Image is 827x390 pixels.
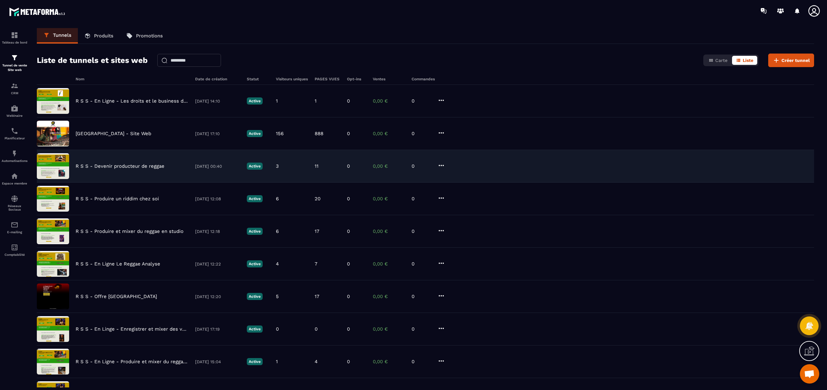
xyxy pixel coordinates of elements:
[276,294,279,299] p: 5
[11,150,18,157] img: automations
[94,33,113,39] p: Produits
[743,58,753,63] span: Liste
[276,196,279,202] p: 6
[412,359,431,365] p: 0
[247,293,263,300] p: Active
[715,58,728,63] span: Carte
[2,77,27,100] a: formationformationCRM
[315,77,340,81] h6: PAGES VUES
[195,359,240,364] p: [DATE] 15:04
[37,88,69,114] img: image
[276,359,278,365] p: 1
[247,77,269,81] h6: Statut
[2,122,27,145] a: schedulerschedulerPlanificateur
[11,221,18,229] img: email
[2,41,27,44] p: Tableau de bord
[247,195,263,202] p: Active
[11,244,18,251] img: accountant
[373,261,405,267] p: 0,00 €
[37,186,69,212] img: image
[76,359,189,365] p: R S S - En Ligne - Produire et mixer du reggae en studio
[195,77,240,81] h6: Date de création
[412,131,431,136] p: 0
[37,54,148,67] h2: Liste de tunnels et sites web
[2,114,27,117] p: Webinaire
[2,167,27,190] a: automationsautomationsEspace membre
[247,325,263,333] p: Active
[76,131,151,136] p: [GEOGRAPHIC_DATA] - Site Web
[768,54,814,67] button: Créer tunnel
[276,131,284,136] p: 156
[2,239,27,261] a: accountantaccountantComptabilité
[37,349,69,375] img: image
[373,77,405,81] h6: Ventes
[11,31,18,39] img: formation
[195,229,240,234] p: [DATE] 12:18
[347,98,350,104] p: 0
[76,261,160,267] p: R S S - En Ligne Le Reggae Analyse
[347,359,350,365] p: 0
[2,91,27,95] p: CRM
[53,32,71,38] p: Tunnels
[315,131,323,136] p: 888
[76,294,157,299] p: R S S - Offre [GEOGRAPHIC_DATA]
[412,326,431,332] p: 0
[373,228,405,234] p: 0,00 €
[247,358,263,365] p: Active
[2,253,27,256] p: Comptabilité
[347,131,350,136] p: 0
[705,56,731,65] button: Carte
[78,28,120,44] a: Produits
[276,98,278,104] p: 1
[247,130,263,137] p: Active
[276,163,279,169] p: 3
[373,131,405,136] p: 0,00 €
[76,98,189,104] p: R S S - En Ligne - Les droits et le business de la musique
[37,218,69,244] img: image
[76,163,164,169] p: R S S - Devenir producteur de reggae
[276,77,308,81] h6: Visiteurs uniques
[315,359,318,365] p: 4
[11,105,18,112] img: automations
[347,77,366,81] h6: Opt-ins
[76,326,189,332] p: R S S - En Linge - Enregistrer et mixer des voix
[247,228,263,235] p: Active
[2,100,27,122] a: automationsautomationsWebinaire
[2,145,27,167] a: automationsautomationsAutomatisations
[2,204,27,211] p: Réseaux Sociaux
[11,82,18,90] img: formation
[347,294,350,299] p: 0
[347,261,350,267] p: 0
[2,49,27,77] a: formationformationTunnel de vente Site web
[195,99,240,104] p: [DATE] 14:10
[11,172,18,180] img: automations
[412,294,431,299] p: 0
[315,294,319,299] p: 17
[412,98,431,104] p: 0
[195,164,240,169] p: [DATE] 00:40
[373,163,405,169] p: 0,00 €
[781,57,810,64] span: Créer tunnel
[347,228,350,234] p: 0
[37,121,69,146] img: image
[2,190,27,216] a: social-networksocial-networkRéseaux Sociaux
[76,196,159,202] p: R S S - Produire un riddim chez soi
[347,163,350,169] p: 0
[2,26,27,49] a: formationformationTableau de bord
[276,326,279,332] p: 0
[412,261,431,267] p: 0
[11,54,18,62] img: formation
[276,228,279,234] p: 6
[373,326,405,332] p: 0,00 €
[2,159,27,163] p: Automatisations
[195,131,240,136] p: [DATE] 17:10
[373,98,405,104] p: 0,00 €
[315,228,319,234] p: 17
[373,196,405,202] p: 0,00 €
[37,28,78,44] a: Tunnels
[37,153,69,179] img: image
[37,316,69,342] img: image
[247,163,263,170] p: Active
[247,97,263,105] p: Active
[315,98,317,104] p: 1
